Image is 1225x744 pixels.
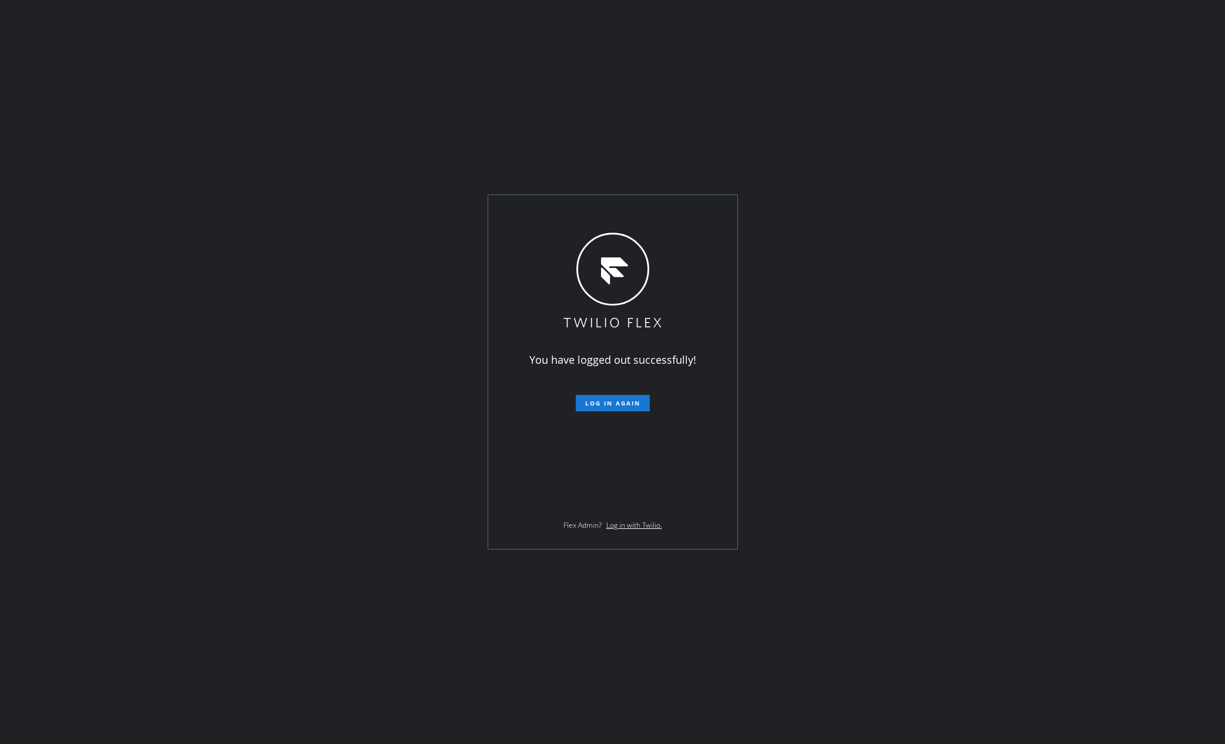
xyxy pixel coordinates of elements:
button: Log in again [576,395,650,411]
span: Log in again [585,399,640,407]
a: Log in with Twilio. [606,520,662,530]
span: Flex Admin? [563,520,602,530]
span: You have logged out successfully! [529,353,696,367]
